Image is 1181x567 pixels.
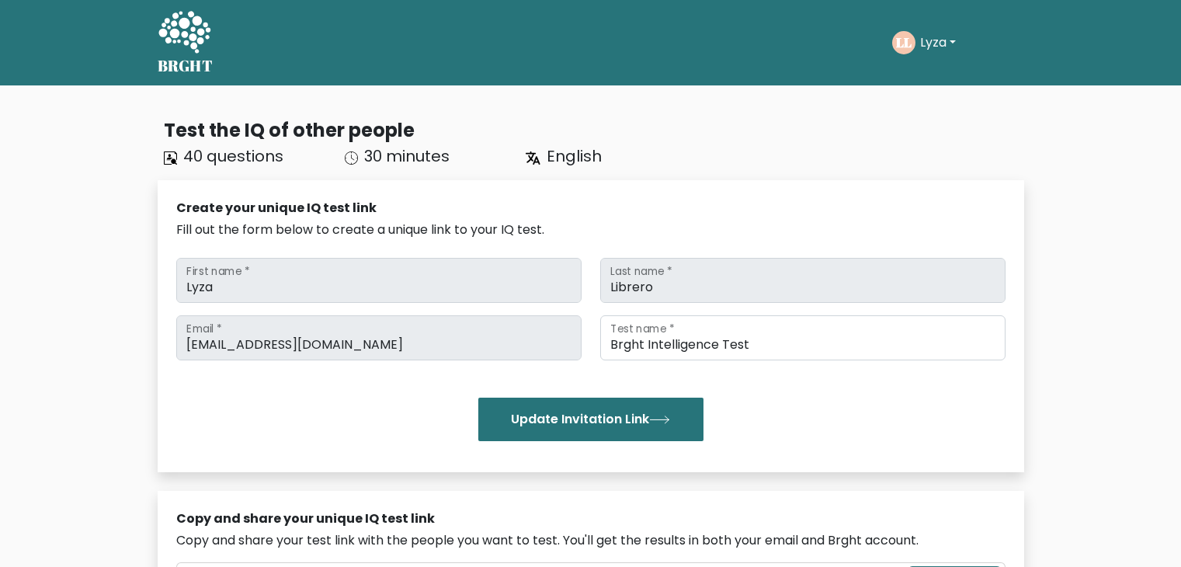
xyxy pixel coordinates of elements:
div: Create your unique IQ test link [176,199,1006,217]
text: LL [896,33,912,51]
a: BRGHT [158,6,214,79]
span: 30 minutes [364,145,450,167]
span: English [547,145,602,167]
input: Last name [600,258,1006,303]
button: Lyza [915,33,960,53]
input: First name [176,258,582,303]
h5: BRGHT [158,57,214,75]
input: Email [176,315,582,360]
div: Copy and share your unique IQ test link [176,510,1006,528]
div: Copy and share your test link with the people you want to test. You'll get the results in both yo... [176,531,1006,550]
button: Update Invitation Link [478,398,703,441]
div: Fill out the form below to create a unique link to your IQ test. [176,221,1006,239]
input: Test name [600,315,1006,360]
span: 40 questions [183,145,283,167]
div: Test the IQ of other people [164,117,1024,144]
